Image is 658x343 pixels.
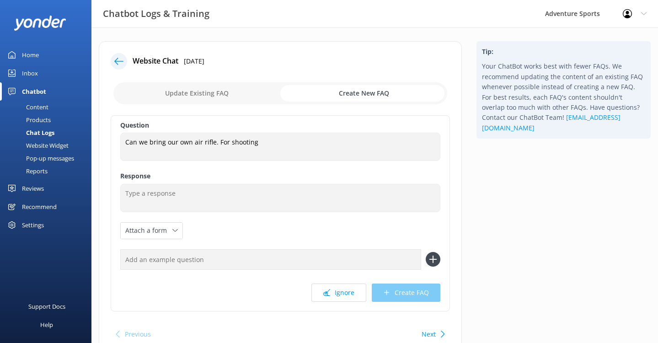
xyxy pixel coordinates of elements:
[5,139,91,152] a: Website Widget
[5,139,69,152] div: Website Widget
[482,47,645,57] h4: Tip:
[311,284,366,302] button: Ignore
[184,56,204,66] p: [DATE]
[482,61,645,133] p: Your ChatBot works best with fewer FAQs. We recommend updating the content of an existing FAQ whe...
[120,133,440,161] textarea: Can we bring our own air rifle. For shooting
[40,316,53,334] div: Help
[22,46,39,64] div: Home
[120,249,421,270] input: Add an example question
[22,198,57,216] div: Recommend
[5,126,91,139] a: Chat Logs
[22,216,44,234] div: Settings
[28,297,65,316] div: Support Docs
[22,82,46,101] div: Chatbot
[5,165,91,177] a: Reports
[5,113,51,126] div: Products
[5,165,48,177] div: Reports
[14,16,66,31] img: yonder-white-logo.png
[5,152,74,165] div: Pop-up messages
[5,113,91,126] a: Products
[103,6,209,21] h3: Chatbot Logs & Training
[120,120,440,130] label: Question
[125,225,172,236] span: Attach a form
[133,55,178,67] h4: Website Chat
[5,101,48,113] div: Content
[22,64,38,82] div: Inbox
[5,126,54,139] div: Chat Logs
[120,171,440,181] label: Response
[5,101,91,113] a: Content
[5,152,91,165] a: Pop-up messages
[482,113,621,132] a: [EMAIL_ADDRESS][DOMAIN_NAME]
[22,179,44,198] div: Reviews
